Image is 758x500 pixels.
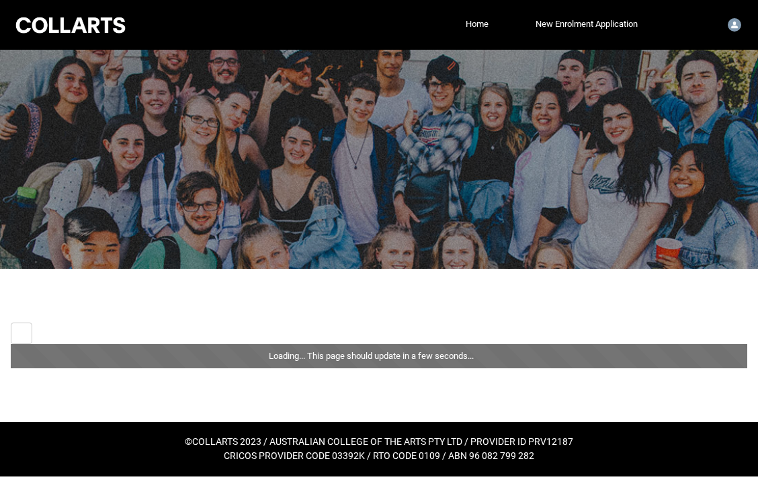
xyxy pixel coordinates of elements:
a: Home [462,14,492,34]
button: User Profile Student.ecostel.20252739 [724,13,745,34]
button: Back [11,323,32,344]
a: New Enrolment Application [532,14,641,34]
img: Student.ecostel.20252739 [728,18,741,32]
div: Loading... This page should update in a few seconds... [11,344,747,368]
